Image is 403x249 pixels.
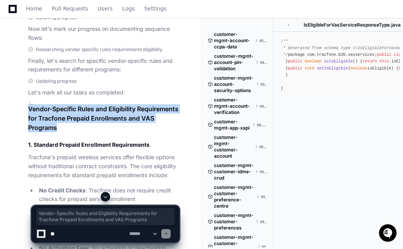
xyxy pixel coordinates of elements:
a: Powered byPylon [55,82,95,88]
span: isIsEligible [324,59,353,64]
span: boolean [305,59,321,64]
img: 1736555170064-99ba0984-63c1-480f-8ee9-699278ef63ed [8,58,22,72]
p: Now let's mark our progress on documenting sequence flows: [28,25,179,43]
span: customer-mgmt-app-xapi [214,119,251,131]
h2: 1. Standard Prepaid Enrollment Requirements [28,141,179,149]
span: customer-mgmt-customer-preference-centre [214,184,255,209]
span: master [260,103,267,109]
span: return [362,59,377,64]
span: customer-mgmt-account-pin-validation [214,53,254,72]
span: Users [98,6,113,11]
span: customer-mgmt-account-security-options [214,75,254,94]
h1: Vendor-Specific Rules and Eligibility Requirements for Tracfone Prepaid Enrollments and VAS Programs [28,104,179,132]
div: Welcome [8,31,142,44]
span: void [305,66,314,71]
iframe: Open customer support [378,223,399,244]
span: tracfone [317,52,336,57]
span: master [259,144,267,150]
div: Start new chat [27,58,128,66]
span: public [288,66,302,71]
span: Researching vendor specific rules requirements eligibility [36,46,162,53]
span: customer-mgmt-account-ccpa-data [214,31,253,50]
p: Let's mark all our tasks as completed: [28,88,179,97]
span: b2b [339,52,346,57]
p: Finally, let's search for specific vendor-specific rules and requirements for different programs: [28,57,179,75]
span: setIsEligible [317,66,348,71]
span: Pylon [78,82,95,88]
span: Settings [144,6,166,11]
span: vasservices [348,52,374,57]
li: : Tracfone does not require credit checks for prepaid service enrollment [37,186,179,204]
button: Start new chat [133,60,142,70]
span: Home [26,6,42,11]
span: master [260,169,267,175]
span: customer-mgmt-customer-account [214,134,253,159]
span: isEligible [350,66,391,71]
span: public [377,52,391,57]
span: IsEligibleForVasServiceResponseType.java [304,22,401,28]
span: master [260,81,267,87]
span: master [257,122,267,128]
span: public [288,59,302,64]
span: Vendor-Specific Rules and Eligibility Requirements for Tracfone Prepaid Enrollments and VAS Programs [39,210,172,223]
img: PlayerZero [8,8,23,23]
span: customer-mgmt-account-verification [214,97,253,116]
span: Logs [122,6,135,11]
p: Tracfone's prepaid wireless services offer flexible options without traditional contract constrai... [28,153,179,180]
div: We're offline, we'll be back soon [27,66,102,72]
span: master [259,37,267,44]
span: customer-mgmt-customer-idme-crud [214,162,253,181]
span: Pull Requests [52,6,88,11]
span: boolean [350,66,367,71]
span: master [260,59,267,66]
span: Updating progress [36,78,77,84]
div: package com. . . ; { isEligible; ( ) { . ; } ( ) { . ; } ( ) { . = isEligible; } } [281,38,395,92]
strong: No Credit Checks [39,187,86,194]
span: this [379,59,389,64]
